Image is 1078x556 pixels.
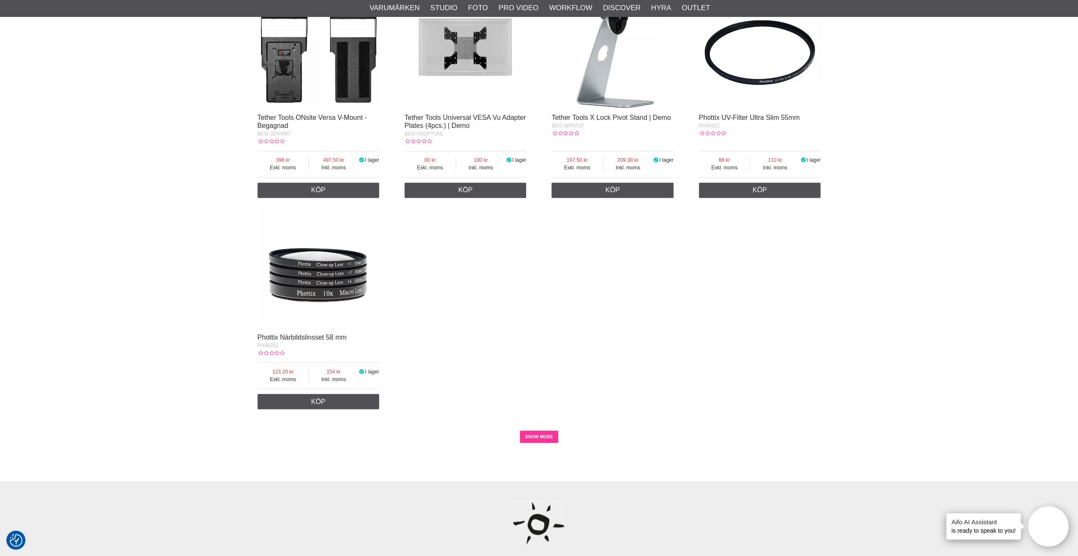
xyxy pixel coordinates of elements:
span: 497.50 [309,156,358,164]
span: Inkl. moms [603,164,653,172]
img: Aifo - Ljuset i dina bilder [513,497,565,550]
a: Köp [258,183,380,198]
span: I lager [365,157,379,163]
a: SHOW MORE [520,430,558,443]
i: I lager [653,157,660,163]
span: Exkl. moms [258,164,309,172]
a: Discover [603,3,640,14]
span: BEG-WPIVOT [551,123,584,129]
span: Exkl. moms [699,164,750,172]
div: Kundbetyg: 0 [405,138,432,145]
a: Köp [405,183,527,198]
span: PH40422 [699,123,720,129]
img: Revisit consent button [10,534,22,547]
span: 398 [258,156,309,164]
div: is ready to speak to you! [946,513,1021,539]
a: Varumärken [369,3,420,14]
span: 88 [699,156,750,164]
span: Inkl. moms [309,164,358,172]
span: Inkl. moms [309,375,358,383]
div: Kundbetyg: 0 [699,130,726,137]
span: 110 [750,156,800,164]
a: Tether Tools X Lock Pivot Stand | Demo [551,114,671,121]
a: Tether Tools ONsite Versa V-Mount - Begagnad [258,114,367,129]
span: Exkl. moms [258,375,309,383]
i: I lager [505,157,512,163]
span: Exkl. moms [551,164,603,172]
span: Exkl. moms [405,164,456,172]
span: 80 [405,156,456,164]
span: 209.38 [603,156,653,164]
div: Kundbetyg: 0 [258,138,285,145]
a: Foto [468,3,488,14]
img: Phottix Närbildslinsset 58 mm [258,206,380,328]
span: 100 [456,156,506,164]
span: Inkl. moms [750,164,800,172]
a: Workflow [549,3,592,14]
div: Kundbetyg: 0 [258,349,285,357]
div: Kundbetyg: 0 [551,130,579,137]
i: I lager [800,157,806,163]
span: I lager [806,157,820,163]
a: Phottix UV-Filter Ultra Slim 55mm [699,114,800,121]
span: I lager [365,368,379,374]
span: BEG-VADPTUNL [405,131,443,137]
span: 154 [309,368,358,375]
a: Tether Tools Universal VESA Vu Adapter Plates (4pcs.) | Demo [405,114,526,129]
span: PH46202 [258,342,279,348]
a: Köp [258,394,380,409]
a: Hyra [651,3,671,14]
span: Inkl. moms [456,164,506,172]
i: I lager [358,157,365,163]
a: Studio [430,3,457,14]
a: Pro Video [499,3,538,14]
span: BEG-SDVVMT [258,131,291,137]
a: Phottix Närbildslinsset 58 mm [258,333,347,340]
a: Köp [551,183,673,198]
span: 123.20 [258,368,309,375]
span: I lager [512,157,526,163]
h4: Aifo AI Assistant [951,517,1016,526]
a: Outlet [682,3,710,14]
button: Samtyckesinställningar [10,533,22,548]
a: Köp [699,183,821,198]
span: I lager [659,157,673,163]
i: I lager [358,368,365,374]
span: 167.50 [551,156,603,164]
